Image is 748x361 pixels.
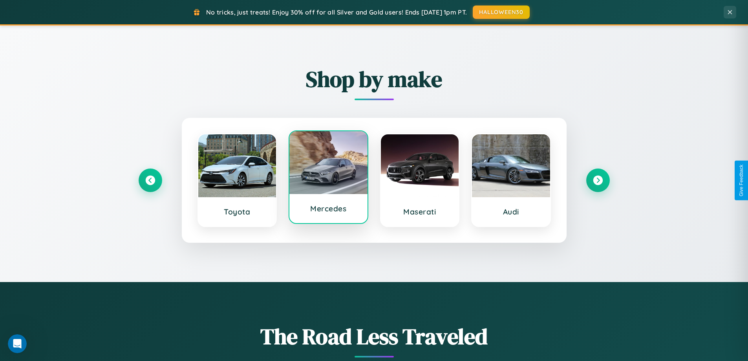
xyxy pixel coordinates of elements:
[739,165,744,196] div: Give Feedback
[206,8,467,16] span: No tricks, just treats! Enjoy 30% off for all Silver and Gold users! Ends [DATE] 1pm PT.
[480,207,542,216] h3: Audi
[139,64,610,94] h2: Shop by make
[297,204,360,213] h3: Mercedes
[389,207,451,216] h3: Maserati
[8,334,27,353] iframe: Intercom live chat
[206,207,269,216] h3: Toyota
[473,5,530,19] button: HALLOWEEN30
[139,321,610,352] h1: The Road Less Traveled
